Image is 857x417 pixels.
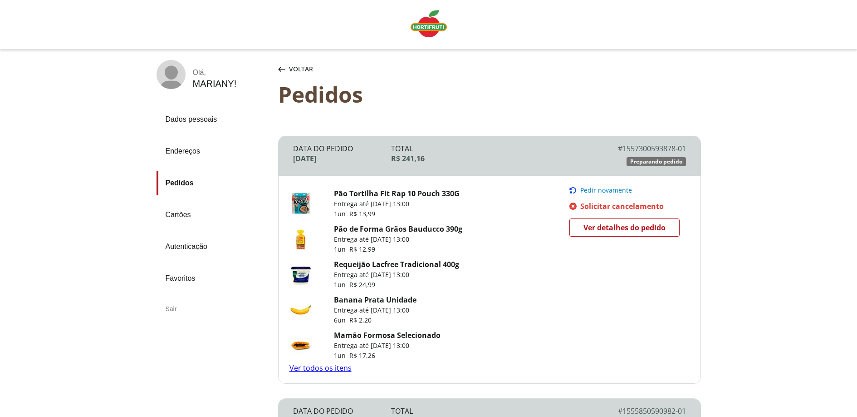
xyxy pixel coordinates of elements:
[349,209,375,218] span: R$ 13,99
[569,201,686,211] a: Solicitar cancelamento
[411,10,447,37] img: Logo
[334,330,441,340] a: Mamão Formosa Selecionado
[334,316,349,324] span: 6 un
[157,203,271,227] a: Cartões
[583,221,666,234] span: Ver detalhes do pedido
[334,199,460,208] p: Entrega até [DATE] 13:00
[157,107,271,132] a: Dados pessoais
[289,298,312,321] img: Banana Prata Unidade
[334,351,349,360] span: 1 un
[278,82,701,107] div: Pedidos
[193,79,237,89] div: MARIANY !
[334,295,416,305] a: Banana Prata Unidade
[569,187,686,194] button: Pedir novamente
[334,209,349,218] span: 1 un
[407,6,451,43] a: Logo
[289,65,313,74] span: Voltar
[157,139,271,164] a: Endereços
[293,144,392,154] div: Data do Pedido
[157,298,271,320] div: Sair
[349,280,375,289] span: R$ 24,99
[293,154,392,164] div: [DATE]
[334,341,441,350] p: Entrega até [DATE] 13:00
[569,218,680,237] a: Ver detalhes do pedido
[334,259,459,269] a: Requeijão Lacfree Tradicional 400g
[391,154,588,164] div: R$ 241,16
[580,201,664,211] span: Solicitar cancelamento
[334,306,416,315] p: Entrega até [DATE] 13:00
[391,406,588,416] div: Total
[349,351,375,360] span: R$ 17,26
[193,69,237,77] div: Olá ,
[588,406,686,416] div: # 1555850590982-01
[289,334,312,357] img: Mamão Formosa Selecionado MAMAO FORMOSA SELECIONADO
[157,234,271,259] a: Autenticação
[334,245,349,253] span: 1 un
[334,189,460,199] a: Pão Tortilha Fit Rap 10 Pouch 330G
[293,406,392,416] div: Data do Pedido
[289,363,352,373] a: Ver todos os itens
[289,228,312,250] img: Pão de Forma Grãos Bauducco 390g
[334,224,462,234] a: Pão de Forma Grãos Bauducco 390g
[588,144,686,154] div: # 1557300593878-01
[580,187,632,194] span: Pedir novamente
[157,171,271,195] a: Pedidos
[334,280,349,289] span: 1 un
[157,266,271,291] a: Favoritos
[289,263,312,286] img: Requeijão Lacfree Tradicional 400g
[391,144,588,154] div: Total
[334,270,459,279] p: Entrega até [DATE] 13:00
[289,192,312,215] img: Pão Tortilha Fit Rap 10 Pouch 330G
[349,245,375,253] span: R$ 12,99
[276,60,315,78] button: Voltar
[334,235,462,244] p: Entrega até [DATE] 13:00
[349,316,372,324] span: R$ 2,20
[630,158,682,165] span: Preparando pedido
